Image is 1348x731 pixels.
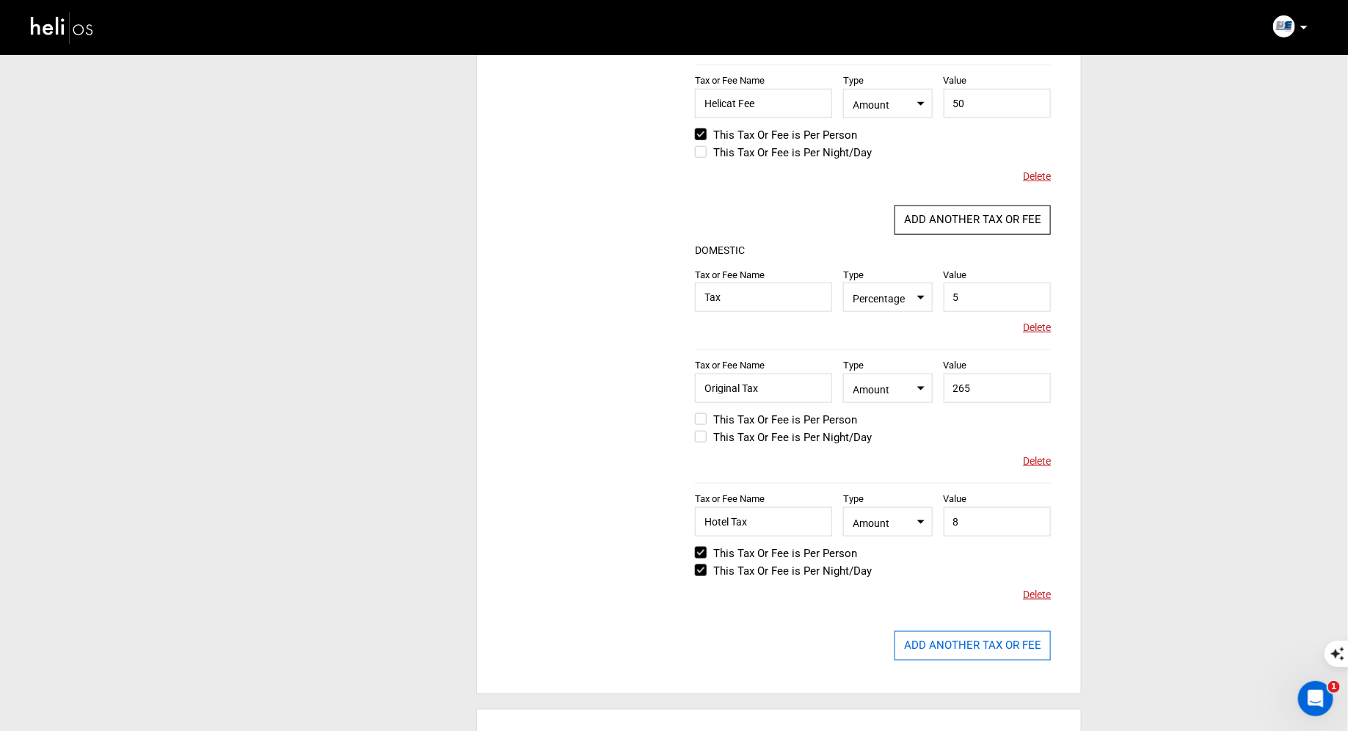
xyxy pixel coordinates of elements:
[1023,320,1051,335] span: Delete
[695,507,832,537] input: Tax or Fee name
[695,492,765,506] label: Tax or Fee Name
[1273,15,1295,37] img: img_634049a79d2f80bb852de8805dc5f4d5.png
[695,283,832,312] input: Tax or Fee name
[695,89,832,118] input: Tax or Fee name
[1023,169,1051,183] span: Delete
[944,492,967,506] label: Value
[853,379,922,397] span: Amount
[843,359,864,373] label: Type
[15,55,340,131] p: We recommend that you carry insurance to cover the risk of injury while you are in [GEOGRAPHIC_DA...
[843,269,864,283] label: Type
[853,94,922,112] span: Amount
[695,269,765,283] label: Tax or Fee Name
[843,507,932,537] span: Select box activate
[695,126,857,144] label: This Tax Or Fee is Per Person
[944,89,1052,118] input: Value
[15,15,340,46] p: We strongly recommend that you purchase insurance to cover personal injury, cancellation, or inte...
[1023,454,1051,468] span: Delete
[895,206,1051,235] button: ADD ANOTHER TAX OR FEE
[1023,587,1051,602] span: Delete
[944,359,967,373] label: Value
[944,74,967,88] label: Value
[843,89,932,118] span: Select box activate
[695,374,832,403] input: Tax or Fee name
[695,545,857,562] label: This Tax Or Fee is Per Person
[695,359,765,373] label: Tax or Fee Name
[944,269,967,283] label: Value
[695,74,765,88] label: Tax or Fee Name
[944,374,1052,403] input: Value
[843,492,864,506] label: Type
[853,512,922,531] span: Amount
[695,411,857,429] label: This Tax Or Fee is Per Person
[29,8,95,47] img: heli-logo
[843,374,932,403] span: Select box activate
[944,283,1052,312] input: Value
[695,144,872,161] label: This Tax Or Fee is Per Night/Day
[695,562,872,580] label: This Tax Or Fee is Per Night/Day
[15,141,340,156] p: Recommended Insurance Provider:
[695,429,872,446] label: This Tax Or Fee is Per Night/Day
[944,507,1052,537] input: Value
[1298,681,1333,716] iframe: Intercom live chat
[853,288,922,306] span: Percentage
[843,74,864,88] label: Type
[695,243,745,258] p: DOMESTIC
[895,631,1051,661] button: ADD ANOTHER TAX OR FEE
[843,283,932,312] span: Select box activate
